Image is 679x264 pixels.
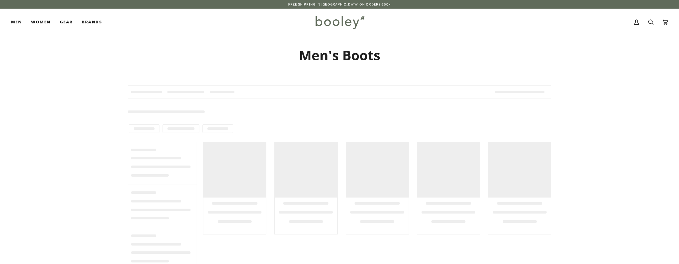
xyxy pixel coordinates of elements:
a: Women [26,9,55,36]
span: Gear [60,19,73,25]
img: Booley [313,13,367,31]
h1: Men's Boots [128,47,551,64]
span: Women [31,19,50,25]
span: Men [11,19,22,25]
a: Gear [55,9,77,36]
a: Men [11,9,26,36]
span: Brands [82,19,102,25]
a: Brands [77,9,107,36]
p: Free Shipping in [GEOGRAPHIC_DATA] on Orders €50+ [288,2,391,7]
